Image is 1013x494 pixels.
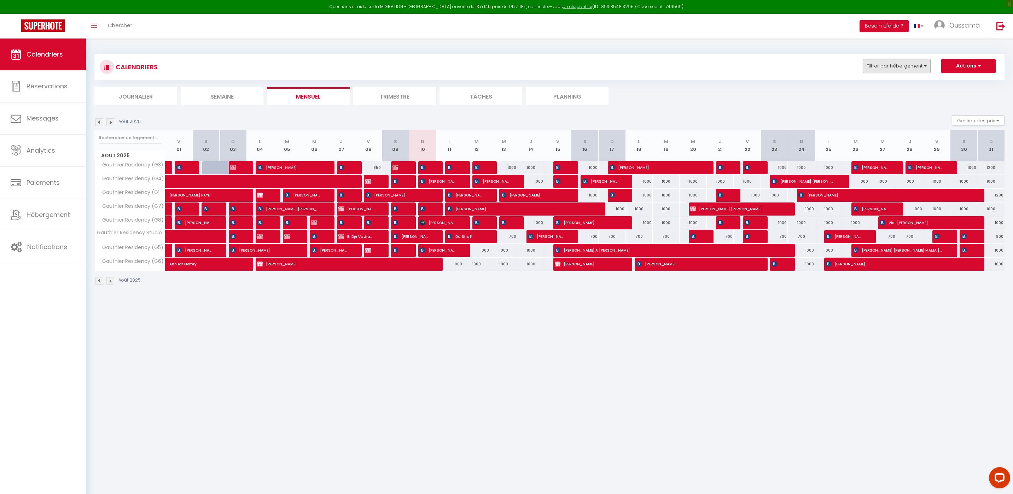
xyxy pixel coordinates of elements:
[447,202,592,216] span: [PERSON_NAME]
[165,130,193,161] th: 01
[204,138,208,145] abbr: S
[474,161,483,174] span: [PERSON_NAME][DEMOGRAPHIC_DATA]
[99,131,161,144] input: Rechercher un logement...
[96,189,167,196] span: Gauthier Residency (G10)
[436,130,463,161] th: 11
[27,114,59,123] span: Messages
[962,138,966,145] abbr: S
[257,257,430,271] span: [PERSON_NAME]
[952,115,1005,126] button: Gestion des prix
[625,189,653,202] div: 1000
[21,19,65,32] img: Super Booking
[259,138,261,145] abbr: L
[761,230,788,243] div: 700
[854,138,858,145] abbr: M
[734,130,761,161] th: 22
[353,87,436,105] li: Trimestre
[707,175,734,188] div: 1000
[96,175,166,183] span: Gauthier Residency (G4)
[392,161,402,174] span: [PERSON_NAME] booking delog
[961,243,970,257] span: [PERSON_NAME]
[301,130,328,161] th: 06
[815,161,842,174] div: 1000
[746,138,749,145] abbr: V
[853,243,944,257] span: [PERSON_NAME] [PERSON_NAME] MAMA [PERSON_NAME]
[680,216,707,229] div: 1000
[798,188,971,202] span: [PERSON_NAME]
[311,243,348,257] span: [PERSON_NAME]
[176,216,213,229] span: [PERSON_NAME]
[744,216,753,229] span: [PERSON_NAME]
[96,230,167,235] span: Gauthier Residency Studio (G1)
[761,161,788,174] div: 1000
[517,161,545,174] div: 1000
[788,161,815,174] div: 1000
[528,230,564,243] span: [PERSON_NAME]
[773,138,776,145] abbr: S
[312,138,316,145] abbr: M
[311,230,320,243] span: Badr DAOU
[285,138,289,145] abbr: M
[27,50,63,59] span: Calendriers
[490,258,517,271] div: 1000
[355,161,382,174] div: 850
[929,14,989,39] a: ... Oussama
[609,161,700,174] span: [PERSON_NAME]
[382,130,409,161] th: 09
[977,130,1005,161] th: 31
[609,188,618,202] span: [PERSON_NAME]
[555,161,564,174] span: [PERSON_NAME]
[690,202,781,216] span: [PERSON_NAME] [PERSON_NAME]
[625,216,653,229] div: 1000
[788,202,815,216] div: 1000
[501,188,564,202] span: [PERSON_NAME]
[420,202,429,216] span: [PERSON_NAME]
[96,161,165,169] span: Gauthier Residency (G3)
[977,161,1005,174] div: 1200
[761,189,788,202] div: 1000
[328,130,355,161] th: 07
[949,21,980,30] span: Oussama
[338,188,348,202] span: [PERSON_NAME]
[392,216,402,229] span: [PERSON_NAME] d'Aloja
[860,20,909,32] button: Besoin d'aide ?
[680,189,707,202] div: 1000
[719,138,722,145] abbr: J
[653,216,680,229] div: 1000
[517,216,545,229] div: 1000
[118,277,141,284] p: Août 2025
[653,130,680,161] th: 19
[950,130,978,161] th: 30
[257,161,321,174] span: [PERSON_NAME]
[800,138,803,145] abbr: D
[165,202,169,216] a: [PERSON_NAME]
[691,138,695,145] abbr: M
[571,161,599,174] div: 1000
[27,242,67,251] span: Notifications
[880,216,971,229] span: Viet [PERSON_NAME]
[96,202,165,210] span: Gauthier Residency (G7)
[274,130,301,161] th: 05
[544,130,571,161] th: 15
[421,138,424,145] abbr: D
[761,216,788,229] div: 1000
[169,185,218,198] span: [PERSON_NAME] PAYE
[27,178,60,187] span: Paiements
[555,216,618,229] span: [PERSON_NAME]
[267,87,350,105] li: Mensuel
[653,175,680,188] div: 1000
[653,202,680,216] div: 1000
[114,59,158,75] h3: CALENDRIERS
[338,161,348,174] span: [PERSON_NAME]
[220,130,247,161] th: 03
[392,202,402,216] span: [PERSON_NAME] [PERSON_NAME]
[989,138,993,145] abbr: D
[365,216,374,229] span: [PERSON_NAME]
[680,130,707,161] th: 20
[599,230,626,243] div: 700
[707,130,734,161] th: 21
[907,161,943,174] span: [PERSON_NAME]
[583,138,587,145] abbr: S
[490,230,517,243] div: 700
[896,202,924,216] div: 1000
